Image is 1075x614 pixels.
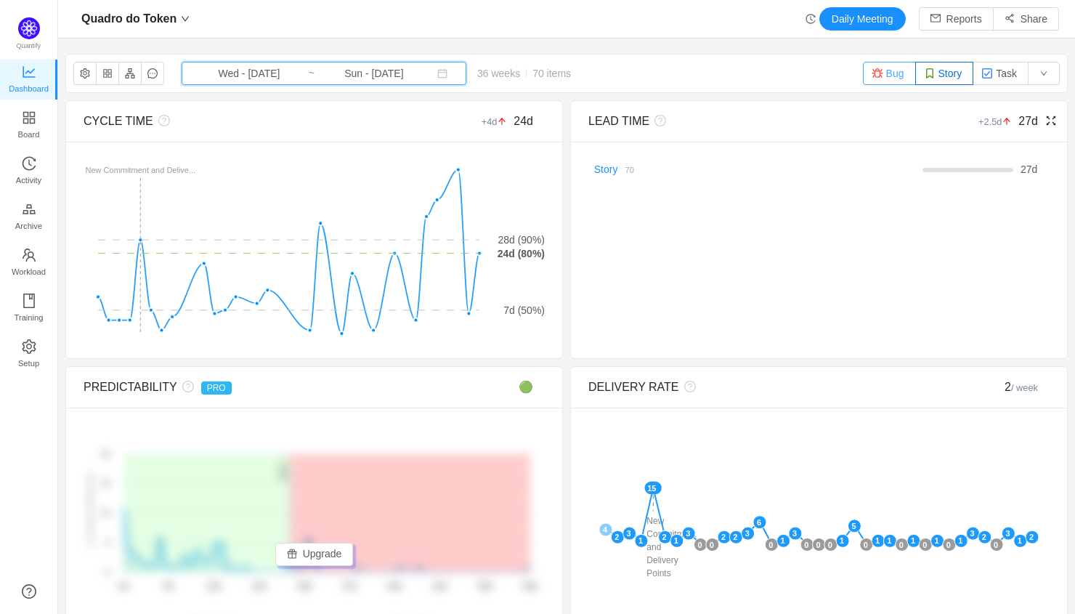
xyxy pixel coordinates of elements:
[649,115,666,126] i: icon: question-circle
[22,65,36,94] a: Dashboard
[22,202,36,217] i: icon: gold
[22,157,36,186] a: Activity
[22,340,36,369] a: Setup
[819,7,906,31] button: Daily Meeting
[206,582,221,592] tspan: 15d
[163,582,173,592] tspan: 8d
[919,7,994,31] button: icon: mailReports
[73,62,97,85] button: icon: setting
[297,582,312,592] tspan: 30d
[86,473,94,548] text: # of items delivered
[22,249,36,278] a: Workload
[1018,115,1038,127] span: 27d
[22,65,36,79] i: icon: line-chart
[1011,382,1038,393] small: / week
[22,111,36,140] a: Board
[519,381,533,393] span: 🟢
[22,294,36,308] i: icon: book
[523,582,537,592] tspan: 66d
[181,15,190,23] i: icon: down
[275,543,354,566] button: icon: giftUpgrade
[101,450,110,459] tspan: 20
[84,379,429,396] div: PREDICTABILITY
[973,62,1029,85] button: Task
[17,42,41,49] span: Quantify
[16,166,41,195] span: Activity
[141,62,164,85] button: icon: message
[18,349,39,378] span: Setup
[806,14,816,24] i: icon: history
[872,68,883,79] img: 10303
[482,116,514,127] small: +4d
[84,115,153,127] span: CYCLE TIME
[915,62,974,85] button: Story
[315,65,433,81] input: End date
[625,166,633,174] small: 70
[588,115,649,127] span: LEAD TIME
[81,7,177,31] span: Quadro do Token
[432,582,447,592] tspan: 52d
[532,68,571,79] span: 70 items
[981,68,993,79] img: 10318
[387,582,402,592] tspan: 44d
[251,582,266,592] tspan: 22d
[978,116,1018,127] small: +2.5d
[22,110,36,125] i: icon: appstore
[588,379,934,396] div: DELIVERY RATE
[96,62,119,85] button: icon: appstore
[177,381,194,392] i: icon: question-circle
[993,7,1059,31] button: icon: share-altShare
[478,582,492,592] tspan: 59d
[1028,62,1060,85] button: icon: down
[18,120,40,149] span: Board
[118,62,142,85] button: icon: apartment
[863,62,916,85] button: Bug
[514,115,533,127] span: 24d
[679,381,696,392] i: icon: question-circle
[1038,115,1057,126] i: icon: fullscreen
[644,512,662,583] div: New Commitment and Delivery Points
[118,582,128,592] tspan: 0d
[101,480,110,488] tspan: 15
[153,115,170,126] i: icon: question-circle
[14,303,43,332] span: Training
[9,74,49,103] span: Dashboard
[22,294,36,323] a: Training
[106,567,110,576] tspan: 0
[342,582,357,592] tspan: 37d
[201,381,232,395] span: PRO
[437,68,447,78] i: icon: calendar
[22,339,36,354] i: icon: setting
[22,248,36,262] i: icon: team
[1005,381,1038,393] span: 2
[1021,163,1032,175] span: 27
[594,163,618,175] a: Story
[1021,163,1037,175] span: d
[466,68,582,79] span: 36 weeks
[1002,117,1012,126] i: icon: arrow-up
[22,584,36,599] a: icon: question-circle
[12,257,46,286] span: Workload
[18,17,40,39] img: Quantify
[617,163,633,175] a: 70
[498,117,507,126] i: icon: arrow-up
[190,65,308,81] input: Start date
[106,538,110,547] tspan: 5
[22,203,36,232] a: Archive
[15,211,42,241] span: Archive
[924,68,936,79] img: 10315
[22,156,36,171] i: icon: history
[101,509,110,517] tspan: 10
